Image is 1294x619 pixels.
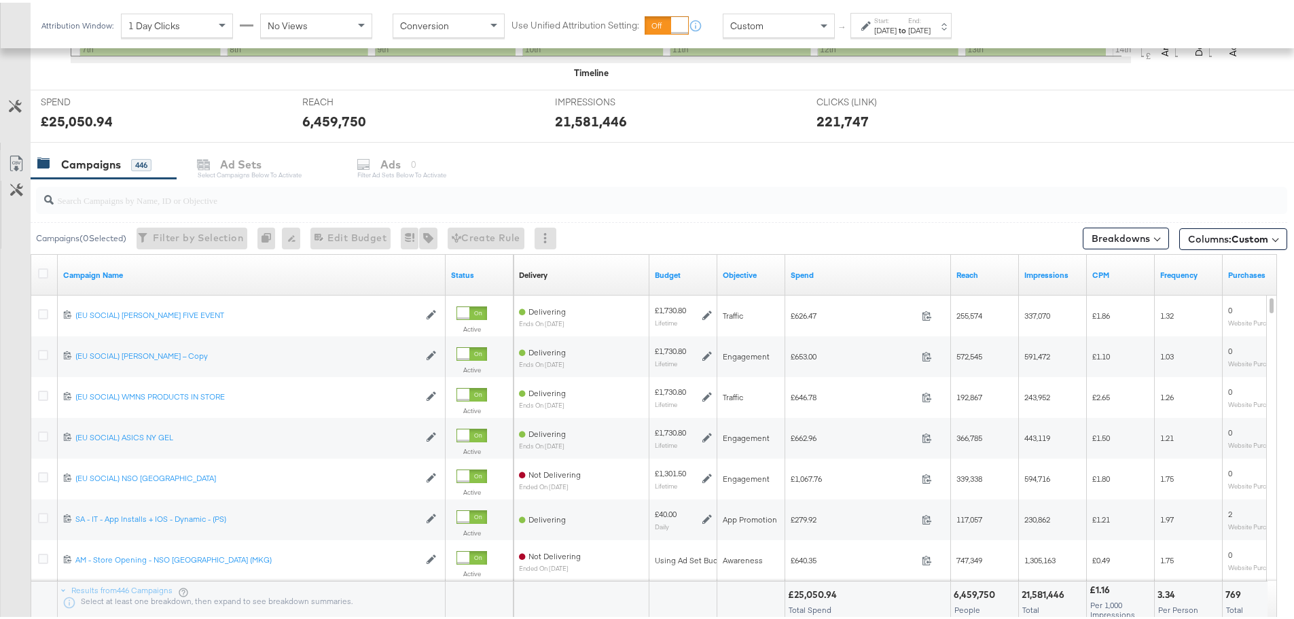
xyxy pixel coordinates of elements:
[1092,389,1110,400] span: £2.65
[75,511,419,523] a: SA - IT - App Installs + IOS - Dynamic - (PS)
[1092,512,1110,522] span: £1.21
[75,552,419,563] a: AM - Store Opening - NSO [GEOGRAPHIC_DATA] (MKG)
[1228,547,1232,557] span: 0
[1024,349,1050,359] span: 591,472
[1228,316,1283,324] sub: Website Purchases
[655,465,686,476] div: £1,301.50
[816,93,918,106] span: CLICKS (LINK)
[1188,230,1268,243] span: Columns:
[956,349,982,359] span: 572,545
[1090,581,1114,594] div: £1.16
[956,308,982,318] span: 255,574
[75,307,419,319] a: (EU SOCIAL) [PERSON_NAME] FIVE EVENT
[75,429,419,441] a: (EU SOCIAL) ASICS NY GEL
[1083,225,1169,247] button: Breakdowns
[528,512,566,522] span: Delivering
[789,602,831,612] span: Total Spend
[75,389,419,400] div: (EU SOCIAL) WMNS PRODUCTS IN STORE
[1160,349,1174,359] span: 1.03
[956,512,982,522] span: 117,057
[1024,552,1056,563] span: 1,305,163
[655,302,686,313] div: £1,730.80
[1225,586,1245,599] div: 769
[456,526,487,535] label: Active
[1160,389,1174,400] span: 1.26
[1228,479,1283,487] sub: Website Purchases
[1228,343,1232,353] span: 0
[519,358,566,366] sub: ends on [DATE]
[75,552,419,563] div: AM - Store Opening - NSO [GEOGRAPHIC_DATA] (MKG)
[723,308,743,318] span: Traffic
[528,467,581,477] span: Not Delivering
[1092,552,1110,563] span: £0.49
[1228,357,1283,365] sub: Website Purchases
[655,506,677,517] div: £40.00
[730,17,763,29] span: Custom
[908,14,931,22] label: End:
[1092,430,1110,440] span: £1.50
[723,430,770,440] span: Engagement
[1179,226,1287,247] button: Columns:Custom
[655,343,686,354] div: £1,730.80
[519,562,581,569] sub: ended on [DATE]
[302,93,404,106] span: REACH
[956,471,982,481] span: 339,338
[1228,561,1283,569] sub: Website Purchases
[36,230,126,242] div: Campaigns ( 0 Selected)
[956,267,1013,278] a: The number of people your ad was served to.
[1228,465,1232,476] span: 0
[1024,430,1050,440] span: 443,119
[257,225,282,247] div: 0
[723,471,770,481] span: Engagement
[1193,19,1205,54] text: Delivery
[874,14,897,22] label: Start:
[63,267,440,278] a: Your campaign name.
[723,349,770,359] span: Engagement
[791,552,916,563] span: £640.35
[897,22,908,33] strong: to
[528,304,566,314] span: Delivering
[1160,471,1174,481] span: 1.75
[954,602,980,612] span: People
[1160,552,1174,563] span: 1.75
[61,154,121,170] div: Campaigns
[791,389,916,400] span: £646.78
[75,348,419,359] a: (EU SOCIAL) [PERSON_NAME] – Copy
[268,17,308,29] span: No Views
[519,317,566,325] sub: ends on [DATE]
[41,18,114,28] div: Attribution Window:
[655,552,730,563] div: Using Ad Set Budget
[788,586,841,599] div: £25,050.94
[131,156,151,169] div: 446
[1022,602,1039,612] span: Total
[1160,308,1174,318] span: 1.32
[1024,389,1050,400] span: 243,952
[302,109,366,128] div: 6,459,750
[528,548,581,559] span: Not Delivering
[1160,430,1174,440] span: 1.21
[655,397,677,406] sub: Lifetime
[1228,397,1283,406] sub: Website Purchases
[655,316,677,324] sub: Lifetime
[1092,471,1110,481] span: £1.80
[723,389,743,400] span: Traffic
[1227,22,1239,54] text: Actions
[655,357,677,365] sub: Lifetime
[1024,512,1050,522] span: 230,862
[1024,267,1081,278] a: The number of times your ad was served. On mobile apps an ad is counted as served the first time ...
[456,322,487,331] label: Active
[451,267,508,278] a: Shows the current state of your Ad Campaign.
[400,17,449,29] span: Conversion
[75,470,419,482] a: (EU SOCIAL) NSO [GEOGRAPHIC_DATA]
[908,22,931,33] div: [DATE]
[456,444,487,453] label: Active
[511,16,639,29] label: Use Unified Attribution Setting:
[1160,512,1174,522] span: 1.97
[655,479,677,487] sub: Lifetime
[41,109,113,128] div: £25,050.94
[956,430,982,440] span: 366,785
[519,440,566,447] sub: ends on [DATE]
[791,430,916,440] span: £662.96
